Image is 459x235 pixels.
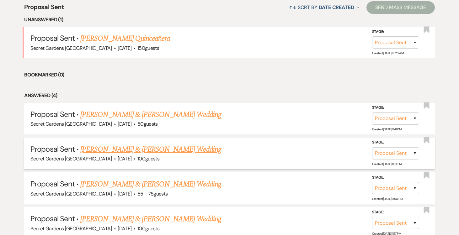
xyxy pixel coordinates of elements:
[137,121,158,127] span: 50 guests
[118,225,131,232] span: [DATE]
[30,214,75,223] span: Proposal Sent
[30,144,75,154] span: Proposal Sent
[118,121,131,127] span: [DATE]
[372,174,419,181] label: Stage:
[137,45,159,51] span: 150 guests
[24,16,435,24] li: Unanswered (1)
[137,155,159,162] span: 100 guests
[80,213,221,225] a: [PERSON_NAME] & [PERSON_NAME] Wedding
[24,2,64,16] span: Proposal Sent
[30,45,112,51] span: Secret Gardens [GEOGRAPHIC_DATA]
[118,155,131,162] span: [DATE]
[289,4,296,11] span: ↑↓
[30,225,112,232] span: Secret Gardens [GEOGRAPHIC_DATA]
[30,121,112,127] span: Secret Gardens [GEOGRAPHIC_DATA]
[30,179,75,189] span: Proposal Sent
[137,191,168,197] span: 55 - 75 guests
[372,51,403,55] span: Created: [DATE] 12:23 AM
[80,33,170,44] a: [PERSON_NAME] Quinceañera
[372,197,403,201] span: Created: [DATE] 11:50 PM
[372,127,401,131] span: Created: [DATE] 11:41 PM
[372,29,419,35] label: Stage:
[118,191,131,197] span: [DATE]
[30,33,75,43] span: Proposal Sent
[80,109,221,120] a: [PERSON_NAME] & [PERSON_NAME] Wedding
[372,104,419,111] label: Stage:
[137,225,159,232] span: 100 guests
[30,155,112,162] span: Secret Gardens [GEOGRAPHIC_DATA]
[319,4,354,11] span: Date Created
[372,162,402,166] span: Created: [DATE] 8:51 PM
[24,71,435,79] li: Bookmarked (0)
[118,45,131,51] span: [DATE]
[366,1,435,14] button: Send Mass Message
[30,191,112,197] span: Secret Gardens [GEOGRAPHIC_DATA]
[372,209,419,216] label: Stage:
[24,91,435,100] li: Answered (4)
[80,179,221,190] a: [PERSON_NAME] & [PERSON_NAME] Wedding
[30,109,75,119] span: Proposal Sent
[372,139,419,146] label: Stage:
[80,144,221,155] a: [PERSON_NAME] & [PERSON_NAME] Wedding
